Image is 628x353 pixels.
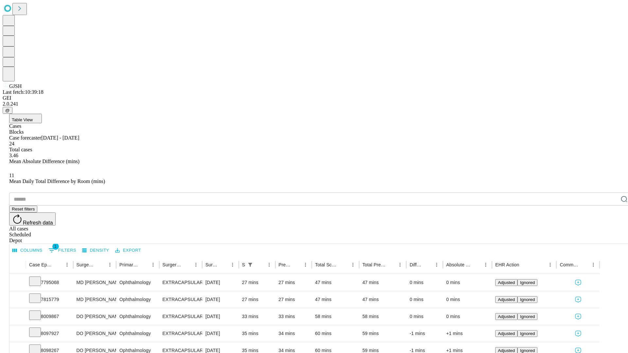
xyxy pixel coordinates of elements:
[432,260,441,269] button: Menu
[3,95,625,101] div: GEI
[105,260,114,269] button: Menu
[119,274,156,291] div: Ophthalmology
[315,325,356,342] div: 60 mins
[410,262,422,267] div: Difference
[242,291,272,308] div: 27 mins
[77,291,113,308] div: MD [PERSON_NAME]
[5,108,10,113] span: @
[301,260,310,269] button: Menu
[517,296,537,303] button: Ignored
[495,330,517,337] button: Adjusted
[546,260,555,269] button: Menu
[495,296,517,303] button: Adjusted
[279,308,309,325] div: 33 mins
[580,260,589,269] button: Sort
[139,260,148,269] button: Sort
[589,260,598,269] button: Menu
[9,114,42,123] button: Table View
[498,297,515,302] span: Adjusted
[163,291,199,308] div: EXTRACAPSULAR CATARACT REMOVAL WITH [MEDICAL_DATA]
[362,308,403,325] div: 58 mins
[119,308,156,325] div: Ophthalmology
[362,325,403,342] div: 59 mins
[498,280,515,285] span: Adjusted
[9,206,37,212] button: Reset filters
[3,89,44,95] span: Last fetch: 10:39:18
[315,291,356,308] div: 47 mins
[446,308,489,325] div: 0 mins
[119,262,138,267] div: Primary Service
[279,262,291,267] div: Predicted In Room Duration
[410,274,440,291] div: 0 mins
[205,274,235,291] div: [DATE]
[13,277,23,289] button: Expand
[520,331,535,336] span: Ignored
[498,314,515,319] span: Adjusted
[77,308,113,325] div: DO [PERSON_NAME]
[362,262,386,267] div: Total Predicted Duration
[52,243,59,250] span: 1
[205,308,235,325] div: [DATE]
[148,260,158,269] button: Menu
[205,325,235,342] div: [DATE]
[9,153,18,158] span: 3.46
[423,260,432,269] button: Sort
[9,135,41,141] span: Case forecaster
[472,260,481,269] button: Sort
[41,135,79,141] span: [DATE] - [DATE]
[410,291,440,308] div: 0 mins
[386,260,395,269] button: Sort
[517,279,537,286] button: Ignored
[29,291,70,308] div: 7815779
[520,297,535,302] span: Ignored
[11,245,44,256] button: Select columns
[29,308,70,325] div: 8009867
[13,311,23,323] button: Expand
[13,294,23,306] button: Expand
[498,331,515,336] span: Adjusted
[279,291,309,308] div: 27 mins
[9,173,14,178] span: 11
[348,260,358,269] button: Menu
[481,260,490,269] button: Menu
[12,117,33,122] span: Table View
[362,274,403,291] div: 47 mins
[520,348,535,353] span: Ignored
[12,207,35,211] span: Reset filters
[242,325,272,342] div: 35 mins
[495,279,517,286] button: Adjusted
[9,147,32,152] span: Total cases
[113,245,143,256] button: Export
[446,262,471,267] div: Absolute Difference
[292,260,301,269] button: Sort
[228,260,237,269] button: Menu
[246,260,255,269] div: 1 active filter
[446,274,489,291] div: 0 mins
[96,260,105,269] button: Sort
[246,260,255,269] button: Show filters
[77,274,113,291] div: MD [PERSON_NAME]
[315,308,356,325] div: 58 mins
[163,308,199,325] div: EXTRACAPSULAR CATARACT REMOVAL WITH [MEDICAL_DATA]
[446,291,489,308] div: 0 mins
[163,274,199,291] div: EXTRACAPSULAR CATARACT REMOVAL WITH [MEDICAL_DATA]
[13,328,23,340] button: Expand
[9,212,56,226] button: Refresh data
[265,260,274,269] button: Menu
[279,325,309,342] div: 34 mins
[9,141,14,146] span: 24
[279,274,309,291] div: 27 mins
[395,260,405,269] button: Menu
[77,325,113,342] div: DO [PERSON_NAME]
[23,220,53,226] span: Refresh data
[3,107,12,114] button: @
[315,262,339,267] div: Total Scheduled Duration
[80,245,111,256] button: Density
[242,308,272,325] div: 33 mins
[410,325,440,342] div: -1 mins
[495,313,517,320] button: Adjusted
[119,291,156,308] div: Ophthalmology
[520,314,535,319] span: Ignored
[446,325,489,342] div: +1 mins
[53,260,62,269] button: Sort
